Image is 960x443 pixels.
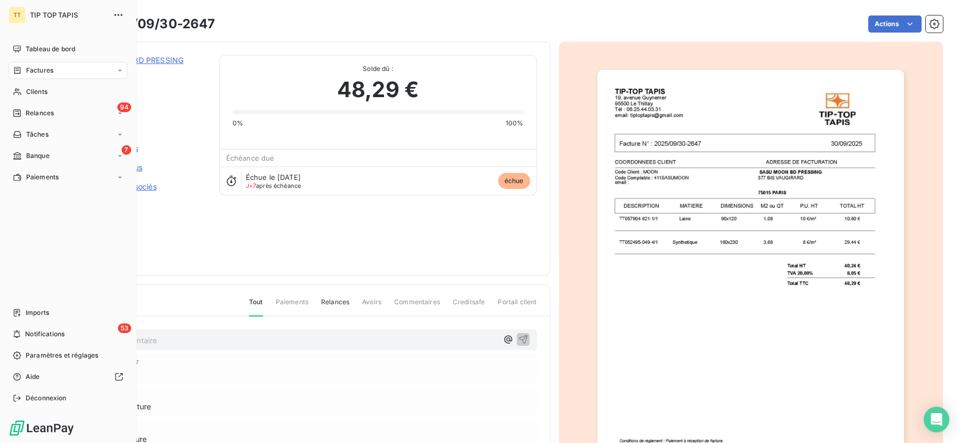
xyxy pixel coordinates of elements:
span: après échéance [246,183,301,189]
span: Tâches [26,130,49,139]
span: 48,29 € [337,74,419,106]
img: Logo LeanPay [9,420,75,437]
span: échue [498,173,530,189]
span: Aide [26,372,40,382]
button: Actions [868,15,922,33]
span: J+7 [246,182,256,189]
span: Notifications [25,329,65,339]
span: Déconnexion [26,393,67,403]
span: Relances [26,108,54,118]
span: 0% [233,118,243,128]
span: Paiements [276,297,308,315]
span: Portail client [498,297,537,315]
span: Factures [26,66,53,75]
span: 100% [506,118,524,128]
span: Banque [26,151,50,161]
span: Clients [26,87,47,97]
div: Open Intercom Messenger [924,407,949,432]
h3: 2025/09/30-2647 [100,14,215,34]
span: Creditsafe [453,297,485,315]
span: Tout [249,297,263,317]
span: 53 [118,323,131,333]
span: 7 [122,145,131,155]
span: Solde dû : [233,64,524,74]
span: 94 [117,102,131,112]
span: Échue le [DATE] [246,173,301,181]
span: MOON [84,68,206,76]
span: Paiements [26,172,59,182]
a: Aide [9,368,127,385]
span: Tableau de bord [26,44,75,54]
span: Relances [321,297,349,315]
span: Paramètres et réglages [26,351,98,360]
span: Imports [26,308,49,318]
span: TIP TOP TAPIS [30,11,107,19]
span: Avoirs [362,297,381,315]
div: TT [9,6,26,23]
span: Échéance due [226,154,275,162]
span: Commentaires [394,297,440,315]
